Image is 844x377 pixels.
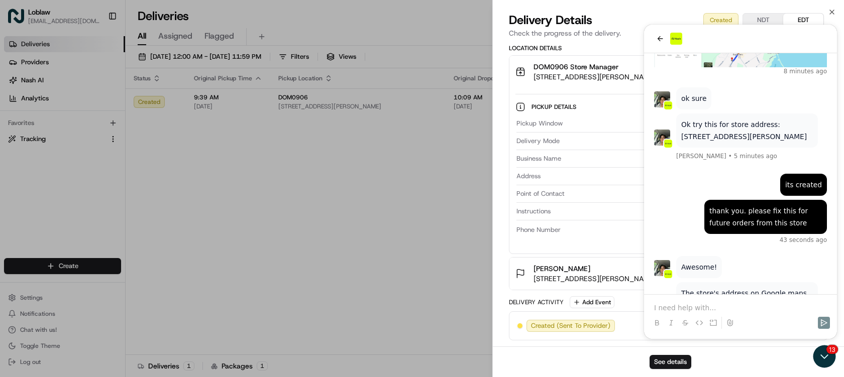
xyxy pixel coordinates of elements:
span: Created (Sent To Provider) [531,321,610,330]
div: Delivery Activity [509,298,564,306]
img: Grace Nketiah [10,235,26,252]
span: Delivery Mode [516,137,560,146]
p: Ok try this for store address: [STREET_ADDRESS][PERSON_NAME] [37,94,169,118]
img: Grace Nketiah [10,105,26,121]
span: Point of Contact [516,189,565,198]
div: [STREET_ADDRESS][PERSON_NAME] [697,172,820,181]
button: Open customer support [2,2,24,24]
p: Check the progress of the delivery. [509,28,828,38]
div: Store Manager [569,189,820,198]
span: 8 minutes ago [140,43,183,51]
button: See details [650,355,691,369]
button: back [10,8,22,20]
div: DOM0906 Store Manager[STREET_ADDRESS][PERSON_NAME]9:39 AM[DATE] [509,88,827,254]
div: [DATE] 9:39 AM EDT - [DATE] 9:49 AM EDT [567,119,820,128]
div: N/A [555,207,820,216]
button: NDT [743,14,783,27]
button: Add Event [570,296,614,308]
img: Grace Nketiah [10,67,26,83]
button: DOM0906 Store Manager[STREET_ADDRESS][PERSON_NAME]9:39 AM[DATE] [509,56,827,88]
div: its created [141,154,178,166]
span: • [84,128,88,136]
span: Hidden ( 2 ) [771,102,803,111]
div: DOM0906 [565,154,820,163]
span: 5 minutes ago [90,128,133,136]
img: 1736555255976-a54dd68f-1ca7-489b-9aae-adbdc363a1c4 [20,115,28,123]
span: 9:39 AM [782,62,809,72]
span: [PERSON_NAME] [32,128,82,136]
button: [PERSON_NAME][STREET_ADDRESS][PERSON_NAME]10:09 AM[DATE] [509,258,827,290]
p: ok sure [37,68,62,80]
span: Address [516,172,541,181]
img: 1736555255976-a54dd68f-1ca7-489b-9aae-adbdc363a1c4 [20,77,28,85]
span: 10:09 AM [777,264,809,274]
span: Instructions [516,207,551,216]
p: Awesome! [37,236,73,248]
span: [DATE] [782,72,809,82]
div: Location Details [509,44,828,52]
span: [DATE] [777,274,809,284]
p: The store's address on Google maps is the one I shared: [STREET_ADDRESS][PERSON_NAME] [37,263,169,299]
span: [STREET_ADDRESS][PERSON_NAME] [534,72,656,82]
span: Phone Number [516,225,561,234]
div: NOW [564,137,820,146]
button: EDT [783,14,823,27]
span: [STREET_ADDRESS][PERSON_NAME] [534,274,656,284]
div: thank you. please fix this for future orders from this store [65,180,178,204]
span: Pickup Window [516,119,563,128]
span: [DATE] [753,321,774,330]
span: 9:34 AM EDT [776,321,815,330]
span: Business Name [516,154,561,163]
a: [PHONE_NUMBER] [737,224,820,235]
span: Pickup Details [532,103,578,111]
span: [PERSON_NAME] [534,264,590,274]
span: DOM0906 Store Manager [534,62,618,72]
img: 1736555255976-a54dd68f-1ca7-489b-9aae-adbdc363a1c4 [20,245,28,254]
span: Delivery Details [509,12,592,28]
button: Hidden (2) [767,100,821,113]
span: [PHONE_NUMBER] [747,225,804,234]
img: Go home [26,8,38,20]
button: Send [174,292,186,304]
span: 43 seconds ago [136,211,183,219]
